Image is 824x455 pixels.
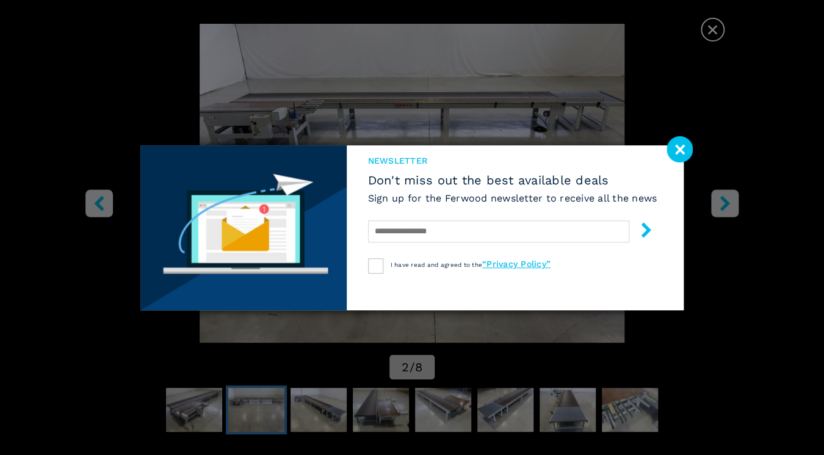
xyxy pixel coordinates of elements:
span: Don't miss out the best available deals [368,173,657,187]
span: newsletter [368,155,657,167]
button: submit-button [626,217,654,246]
img: Newsletter image [140,145,347,310]
span: I have read and agreed to the [391,261,551,268]
h6: Sign up for the Ferwood newsletter to receive all the news [368,191,657,205]
a: “Privacy Policy” [482,259,551,269]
